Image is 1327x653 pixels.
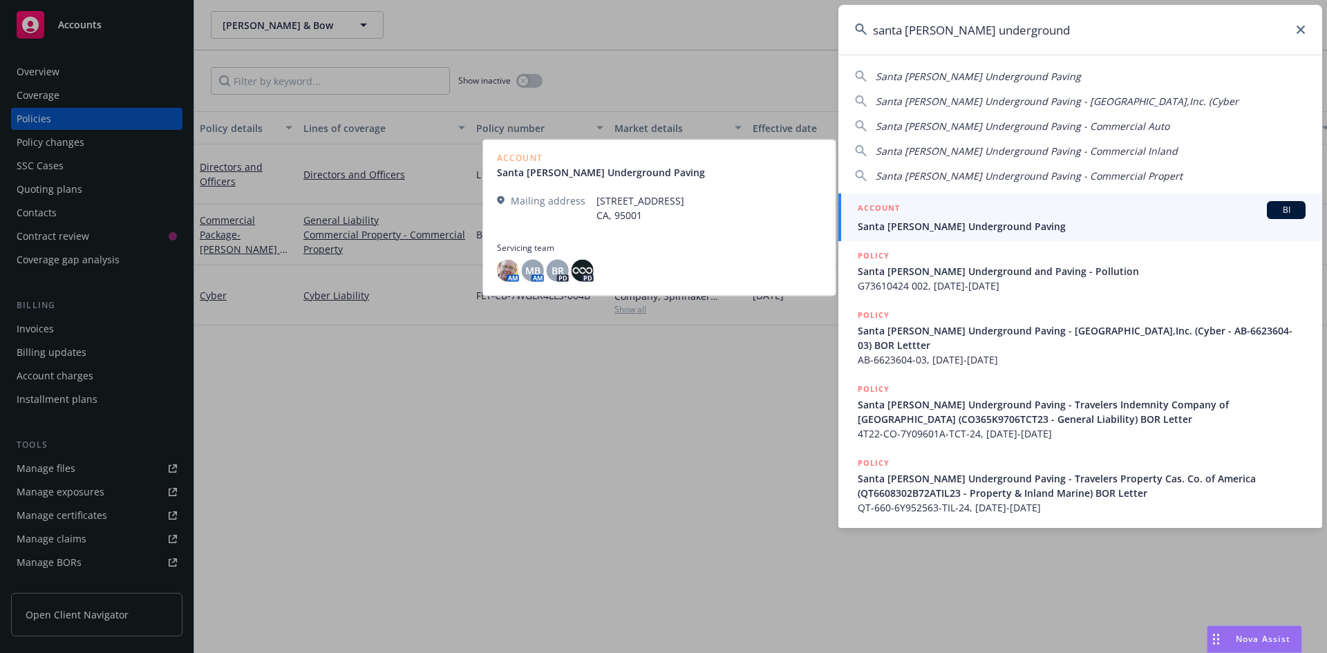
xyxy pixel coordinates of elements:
span: BI [1272,204,1300,216]
span: Santa [PERSON_NAME] Underground Paving - Commercial Propert [876,169,1183,182]
h5: POLICY [858,382,890,396]
span: QT-660-6Y952563-TIL-24, [DATE]-[DATE] [858,500,1306,515]
a: ACCOUNTBISanta [PERSON_NAME] Underground Paving [838,193,1322,241]
span: Santa [PERSON_NAME] Underground Paving - Commercial Inland [876,144,1178,158]
span: Santa [PERSON_NAME] Underground Paving - [GEOGRAPHIC_DATA],Inc. (Cyber - AB-6623604-03) BOR Lettter [858,323,1306,352]
span: Santa [PERSON_NAME] Underground Paving - [GEOGRAPHIC_DATA],Inc. (Cyber [876,95,1239,108]
span: 4T22-CO-7Y09601A-TCT-24, [DATE]-[DATE] [858,426,1306,441]
a: POLICYSanta [PERSON_NAME] Underground Paving - [GEOGRAPHIC_DATA],Inc. (Cyber - AB-6623604-03) BOR... [838,301,1322,375]
span: Santa [PERSON_NAME] Underground Paving [858,219,1306,234]
button: Nova Assist [1207,625,1302,653]
div: Drag to move [1207,626,1225,652]
h5: POLICY [858,249,890,263]
span: Santa [PERSON_NAME] Underground Paving - Travelers Property Cas. Co. of America (QT6608302B72ATIL... [858,471,1306,500]
a: POLICYSanta [PERSON_NAME] Underground Paving - Travelers Indemnity Company of [GEOGRAPHIC_DATA] (... [838,375,1322,448]
a: POLICYSanta [PERSON_NAME] Underground Paving - Travelers Property Cas. Co. of America (QT6608302B... [838,448,1322,522]
h5: POLICY [858,456,890,470]
h5: POLICY [858,308,890,322]
h5: ACCOUNT [858,201,900,218]
span: Nova Assist [1236,633,1290,645]
span: Santa [PERSON_NAME] Underground Paving - Travelers Indemnity Company of [GEOGRAPHIC_DATA] (CO365K... [858,397,1306,426]
span: Santa [PERSON_NAME] Underground Paving [876,70,1081,83]
input: Search... [838,5,1322,55]
span: AB-6623604-03, [DATE]-[DATE] [858,352,1306,367]
a: POLICYSanta [PERSON_NAME] Underground and Paving - PollutionG73610424 002, [DATE]-[DATE] [838,241,1322,301]
span: Santa [PERSON_NAME] Underground and Paving - Pollution [858,264,1306,278]
span: Santa [PERSON_NAME] Underground Paving - Commercial Auto [876,120,1169,133]
span: G73610424 002, [DATE]-[DATE] [858,278,1306,293]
